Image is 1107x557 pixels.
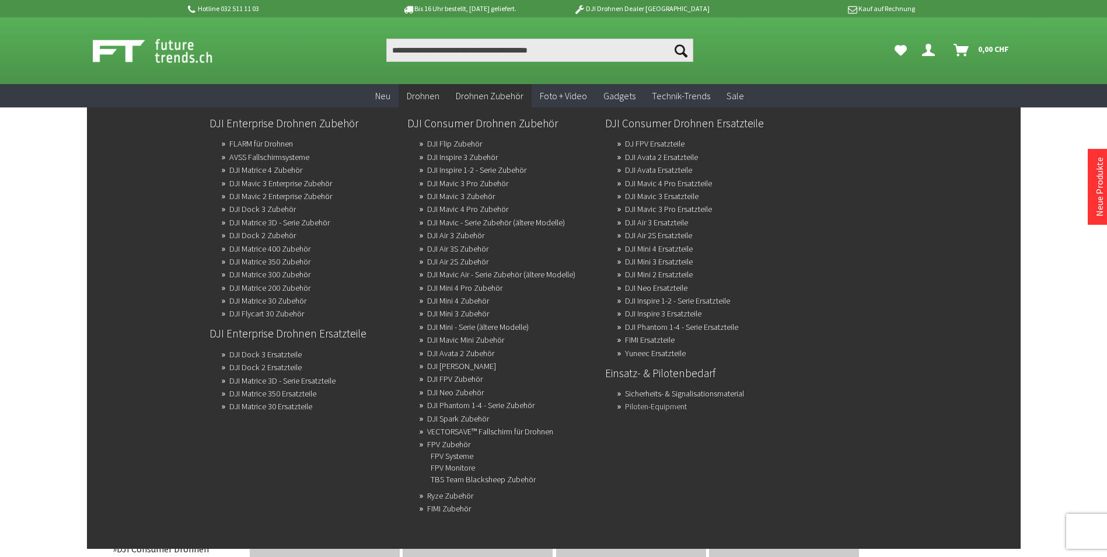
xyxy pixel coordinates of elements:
a: DJI Mavic 3 Enterprise Zubehör [229,175,332,192]
a: FPV Monitore [431,459,475,476]
a: DJI Matrice 350 Zubehör [229,253,310,270]
p: Bis 16 Uhr bestellt, [DATE] geliefert. [368,2,550,16]
a: DJI Matrice 30 Zubehör [229,293,306,309]
a: DJI Mavic 3 Zubehör [427,188,495,204]
a: Drohnen Zubehör [448,84,532,108]
p: DJI Drohnen Dealer [GEOGRAPHIC_DATA] [550,2,732,16]
a: DJI Air 3 Ersatzteile [625,214,688,231]
a: DJI Consumer Drohnen Zubehör [407,113,596,133]
a: TBS Team Blacksheep Zubehör [431,471,536,488]
a: DJI Mini 4 Zubehör [427,293,489,309]
a: Gadgets [595,84,644,108]
a: DJI Dock 2 Ersatzteile [229,359,302,375]
a: DJI Matrice 30 Ersatzteile [229,398,312,415]
a: Neue Produkte [1094,157,1105,217]
a: Einsatz- & Pilotenbedarf [605,363,794,383]
span: Technik-Trends [652,90,710,102]
a: DJI Inspire 3 Ersatzteile [625,305,701,322]
a: Dein Konto [917,39,944,62]
a: VECTORSAVE™ Fallschirm für Drohnen [427,423,553,440]
a: DJI Air 3 Zubehör [427,227,484,243]
a: FIMI Zubehör [427,500,471,517]
a: DJI Avata 2 Zubehör [427,345,494,361]
a: DJI Matrice 3D - Serie Ersatzteile [229,373,336,389]
a: Drohnen [399,84,448,108]
a: FLARM für Drohnen [229,135,293,152]
img: Shop Futuretrends - zur Startseite wechseln [93,36,238,65]
p: Hotline 032 511 11 03 [186,2,368,16]
a: DJI Matrice 3D - Serie Zubehör [229,214,330,231]
a: DJI Mavic Mini Zubehör [427,332,504,348]
a: DJI Mavic 3 Ersatzteile [625,188,699,204]
a: DJI Mavic Air - Serie Zubehör (ältere Modelle) [427,266,575,283]
a: DJI FPV Zubehör [427,371,483,387]
a: FPV Systeme [431,448,473,464]
a: DJI Mini 2 Ersatzteile [625,266,693,283]
a: DJI Consumer Drohnen Ersatzteile [605,113,794,133]
a: DJI Avata 2 Ersatzteile [625,149,698,165]
span: Gadgets [603,90,635,102]
a: DJ FPV Ersatzteile [625,135,685,152]
a: DJI Inspire 1-2 - Serie Ersatzteile [625,293,730,309]
a: Sicherheits- & Signalisationsmaterial [625,385,744,402]
a: DJI Neo Ersatzteile [625,280,687,296]
a: DJI Avata Ersatzteile [625,162,692,178]
a: DJI Mini 3 Ersatzteile [625,253,693,270]
a: DJI Mavic 3 Pro Ersatzteile [625,201,712,217]
span: Drohnen [407,90,439,102]
a: DJI Dock 3 Zubehör [229,201,296,217]
a: Piloten-Equipment [625,398,687,415]
a: DJI Matrice 350 Ersatzteile [229,385,316,402]
a: DJI Mini 4 Ersatzteile [625,241,693,257]
span: Foto + Video [540,90,587,102]
span: 0,00 CHF [978,40,1009,58]
a: DJI Enterprise Drohnen Zubehör [209,113,398,133]
button: Suchen [669,39,693,62]
input: Produkt, Marke, Kategorie, EAN, Artikelnummer… [386,39,693,62]
a: DJI Avata Zubehör [427,358,496,374]
a: Meine Favoriten [889,39,913,62]
a: DJI Mavic - Serie Zubehör (ältere Modelle) [427,214,565,231]
a: DJI Mini 3 Zubehör [427,305,489,322]
a: DJI Neo Zubehör [427,384,484,401]
a: DJI Mavic 3 Pro Zubehör [427,175,508,192]
a: Ryze Zubehör [427,488,473,504]
a: Yuneec Ersatzteile [625,345,686,361]
span: Neu [375,90,390,102]
a: Technik-Trends [644,84,718,108]
a: Warenkorb [949,39,1015,62]
a: DJI Matrice 200 Zubehör [229,280,310,296]
a: DJI Spark Zubehör [427,410,489,427]
a: Foto + Video [532,84,595,108]
a: DJI Matrice 4 Zubehör [229,162,302,178]
a: DJI Matrice 400 Zubehör [229,241,310,257]
a: FPV Zubehör [427,436,470,452]
a: DJI Matrice 300 Zubehör [229,266,310,283]
a: DJI Dock 3 Ersatzteile [229,346,302,363]
a: DJI Dock 2 Zubehör [229,227,296,243]
p: Kauf auf Rechnung [733,2,915,16]
a: DJI Air 2S Zubehör [427,253,488,270]
a: DJI Mini 4 Pro Zubehör [427,280,502,296]
a: DJI Flycart 30 Zubehör [229,305,304,322]
a: DJI Inspire 3 Zubehör [427,149,498,165]
a: Sale [718,84,752,108]
a: DJI Air 2S Ersatzteile [625,227,692,243]
a: AVSS Fallschirmsysteme [229,149,309,165]
a: DJI Mavic 4 Pro Zubehör [427,201,508,217]
a: DJI Flip Zubehör [427,135,482,152]
a: DJI Phantom 1-4 - Serie Ersatzteile [625,319,738,335]
a: DJI Enterprise Drohnen Ersatzteile [209,323,398,343]
span: Sale [727,90,744,102]
a: DJI Mini - Serie (ältere Modelle) [427,319,529,335]
a: DJI Inspire 1-2 - Serie Zubehör [427,162,526,178]
a: Neu [367,84,399,108]
a: FIMI Ersatzteile [625,332,675,348]
span: Drohnen Zubehör [456,90,523,102]
a: DJI Phantom 1-4 - Serie Zubehör [427,397,535,413]
a: DJI Air 3S Zubehör [427,241,488,257]
a: DJI Mavic 2 Enterprise Zubehör [229,188,332,204]
a: DJI Mavic 4 Pro Ersatzteile [625,175,712,192]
